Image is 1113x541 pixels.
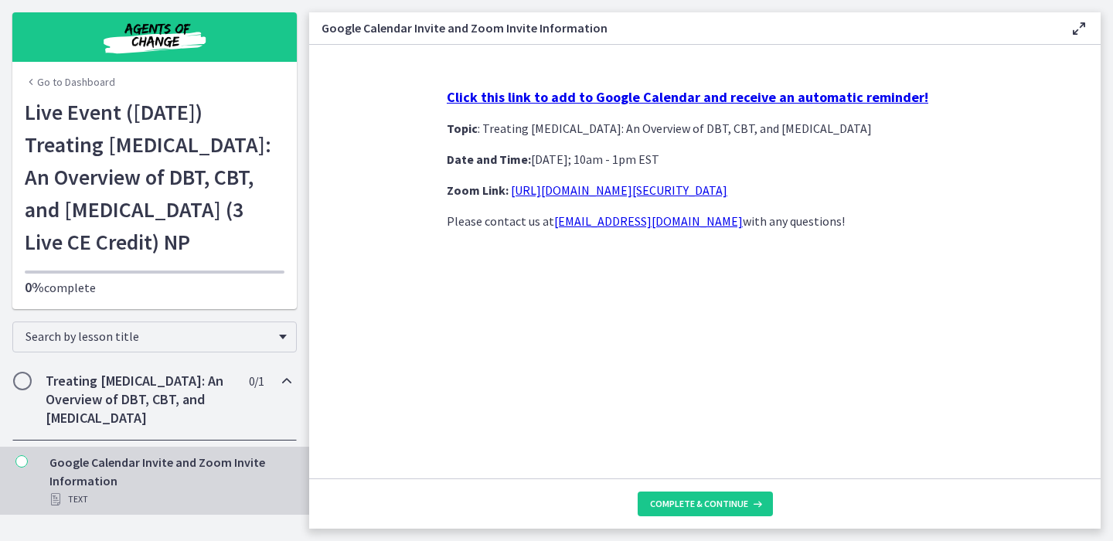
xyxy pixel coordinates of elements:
[46,372,234,427] h2: Treating [MEDICAL_DATA]: An Overview of DBT, CBT, and [MEDICAL_DATA]
[12,322,297,352] div: Search by lesson title
[447,212,963,230] p: Please contact us at with any questions!
[25,96,284,258] h1: Live Event ([DATE]) Treating [MEDICAL_DATA]: An Overview of DBT, CBT, and [MEDICAL_DATA] (3 Live ...
[322,19,1045,37] h3: Google Calendar Invite and Zoom Invite Information
[25,278,44,296] span: 0%
[511,182,727,198] a: [URL][DOMAIN_NAME][SECURITY_DATA]
[26,328,271,344] span: Search by lesson title
[447,151,531,167] strong: Date and Time:
[554,213,743,229] a: [EMAIL_ADDRESS][DOMAIN_NAME]
[49,453,291,509] div: Google Calendar Invite and Zoom Invite Information
[447,119,963,138] p: : Treating [MEDICAL_DATA]: An Overview of DBT, CBT, and [MEDICAL_DATA]
[25,278,284,297] p: complete
[249,372,264,390] span: 0 / 1
[447,182,509,198] strong: Zoom Link:
[25,74,115,90] a: Go to Dashboard
[447,90,928,105] a: Click this link to add to Google Calendar and receive an automatic reminder!
[650,498,748,510] span: Complete & continue
[447,88,928,106] strong: Click this link to add to Google Calendar and receive an automatic reminder!
[447,150,963,168] p: [DATE]; 10am - 1pm EST
[447,121,478,136] strong: Topic
[638,492,773,516] button: Complete & continue
[49,490,291,509] div: Text
[62,19,247,56] img: Agents of Change Social Work Test Prep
